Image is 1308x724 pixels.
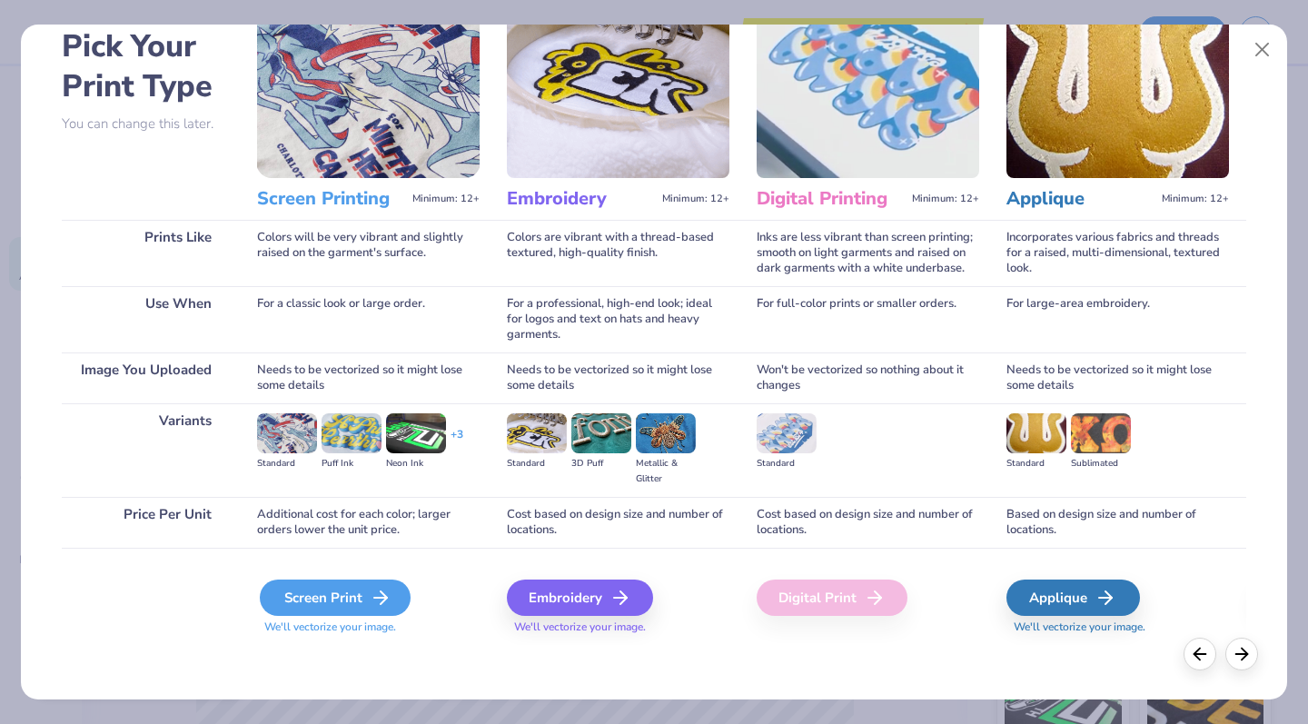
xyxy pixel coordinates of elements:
img: Standard [257,413,317,453]
div: Price Per Unit [62,497,230,548]
div: Additional cost for each color; larger orders lower the unit price. [257,497,480,548]
h3: Embroidery [507,187,655,211]
div: Needs to be vectorized so it might lose some details [257,352,480,403]
span: Minimum: 12+ [662,193,729,205]
img: Standard [757,413,817,453]
div: Needs to be vectorized so it might lose some details [507,352,729,403]
div: Won't be vectorized so nothing about it changes [757,352,979,403]
span: We'll vectorize your image. [257,620,480,635]
div: Standard [257,456,317,471]
div: For large-area embroidery. [1006,286,1229,352]
div: Cost based on design size and number of locations. [507,497,729,548]
div: Based on design size and number of locations. [1006,497,1229,548]
img: Sublimated [1071,413,1131,453]
div: 3D Puff [571,456,631,471]
span: We'll vectorize your image. [1006,620,1229,635]
div: Cost based on design size and number of locations. [757,497,979,548]
img: Puff Ink [322,413,381,453]
div: Screen Print [260,580,411,616]
img: Metallic & Glitter [636,413,696,453]
span: Minimum: 12+ [1162,193,1229,205]
div: Standard [507,456,567,471]
button: Close [1245,33,1280,67]
div: Image You Uploaded [62,352,230,403]
span: We'll vectorize your image. [507,620,729,635]
img: Neon Ink [386,413,446,453]
span: Minimum: 12+ [412,193,480,205]
h3: Screen Printing [257,187,405,211]
div: Metallic & Glitter [636,456,696,487]
div: Prints Like [62,220,230,286]
div: Digital Print [757,580,907,616]
div: + 3 [451,427,463,458]
div: Neon Ink [386,456,446,471]
div: Needs to be vectorized so it might lose some details [1006,352,1229,403]
div: For a professional, high-end look; ideal for logos and text on hats and heavy garments. [507,286,729,352]
h3: Digital Printing [757,187,905,211]
span: Minimum: 12+ [912,193,979,205]
div: For full-color prints or smaller orders. [757,286,979,352]
div: Sublimated [1071,456,1131,471]
div: Colors will be very vibrant and slightly raised on the garment's surface. [257,220,480,286]
div: Embroidery [507,580,653,616]
div: Standard [1006,456,1066,471]
img: 3D Puff [571,413,631,453]
img: Standard [507,413,567,453]
div: Inks are less vibrant than screen printing; smooth on light garments and raised on dark garments ... [757,220,979,286]
div: Incorporates various fabrics and threads for a raised, multi-dimensional, textured look. [1006,220,1229,286]
p: You can change this later. [62,116,230,132]
img: Standard [1006,413,1066,453]
div: Applique [1006,580,1140,616]
div: Variants [62,403,230,497]
div: For a classic look or large order. [257,286,480,352]
h2: Pick Your Print Type [62,26,230,106]
div: Standard [757,456,817,471]
div: Use When [62,286,230,352]
div: Puff Ink [322,456,381,471]
div: Colors are vibrant with a thread-based textured, high-quality finish. [507,220,729,286]
h3: Applique [1006,187,1154,211]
